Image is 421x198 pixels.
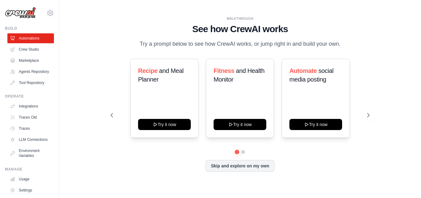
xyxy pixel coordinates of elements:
p: Try a prompt below to see how CrewAI works, or jump right in and build your own. [137,40,344,48]
a: Usage [7,174,54,184]
a: Settings [7,185,54,195]
img: Logo [5,7,36,19]
div: WALKTHROUGH [111,16,370,21]
a: Traces [7,124,54,133]
span: and Meal Planner [138,67,183,83]
span: Fitness [214,67,234,74]
a: Marketplace [7,56,54,65]
a: Traces Old [7,112,54,122]
a: LLM Connections [7,135,54,145]
a: Environment Variables [7,146,54,161]
a: Integrations [7,101,54,111]
a: Agents Repository [7,67,54,77]
a: Crew Studio [7,44,54,54]
span: Recipe [138,67,157,74]
a: Automations [7,33,54,43]
div: Manage [5,167,54,172]
button: Try it now [289,119,342,130]
div: Build [5,26,54,31]
span: social media posting [289,67,333,83]
span: and Health Monitor [214,67,264,83]
button: Try it now [138,119,191,130]
div: Operate [5,94,54,99]
button: Try it now [214,119,266,130]
span: Automate [289,67,317,74]
a: Tool Repository [7,78,54,88]
button: Skip and explore on my own [206,160,274,172]
h1: See how CrewAI works [111,23,370,35]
